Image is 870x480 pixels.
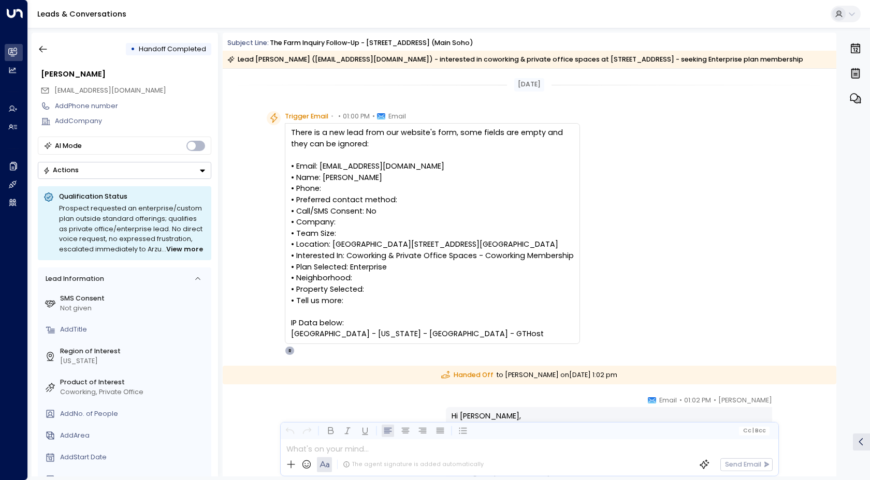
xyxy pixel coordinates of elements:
img: 5_headshot.jpg [776,395,795,414]
div: AI Mode [55,141,82,151]
div: AddStart Date [60,453,208,462]
div: AddTitle [60,325,208,335]
span: [PERSON_NAME] [718,395,772,406]
label: Product of Interest [60,378,208,387]
span: [EMAIL_ADDRESS][DOMAIN_NAME] [54,86,166,95]
span: | [752,428,754,434]
div: Button group with a nested menu [38,162,211,179]
button: Redo [301,425,314,438]
div: Lead [PERSON_NAME] ([EMAIL_ADDRESS][DOMAIN_NAME]) - interested in coworking & private office spac... [227,54,803,65]
div: AddNo. of People [60,409,208,419]
div: AddPhone number [55,101,211,111]
button: Cc|Bcc [739,426,770,435]
div: Not given [60,304,208,313]
div: Coworking, Private Office [60,387,208,397]
span: • [714,395,716,406]
a: Leads & Conversations [37,9,126,19]
div: Actions [43,166,79,174]
div: • [130,41,135,57]
div: [PERSON_NAME] [41,69,211,80]
div: R [285,346,294,355]
div: [US_STATE] [60,356,208,366]
span: • [679,395,682,406]
span: 01:00 PM [343,111,370,122]
span: View more [166,244,203,254]
span: Handoff Completed [139,44,206,53]
div: Lead Information [42,274,104,284]
span: Handed Off [441,370,494,380]
div: The Farm Inquiry Follow-up - [STREET_ADDRESS] (Main Soho) [270,38,473,48]
div: Prospect requested an enterprise/custom plan outside standard offerings; qualifies as private off... [59,203,206,254]
span: Email [659,395,677,406]
button: Undo [283,425,296,438]
span: • [331,111,334,122]
label: Region of Interest [60,347,208,356]
span: Cc Bcc [743,428,766,434]
span: • [338,111,341,122]
div: AddCompany [55,116,211,126]
span: Email [388,111,406,122]
div: The agent signature is added automatically [343,460,484,469]
span: ea@earsolutions.in [54,86,166,96]
p: Qualification Status [59,192,206,201]
div: AddArea [60,431,208,441]
label: SMS Consent [60,294,208,304]
span: Subject Line: [227,38,269,47]
div: to [PERSON_NAME] on [DATE] 1:02 pm [223,366,836,385]
span: 01:02 PM [684,395,711,406]
div: [DATE] [514,78,544,92]
button: Actions [38,162,211,179]
div: There is a new lead from our website's form, some fields are empty and they can be ignored: • Ema... [291,127,574,340]
span: Trigger Email [285,111,328,122]
span: • [372,111,375,122]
